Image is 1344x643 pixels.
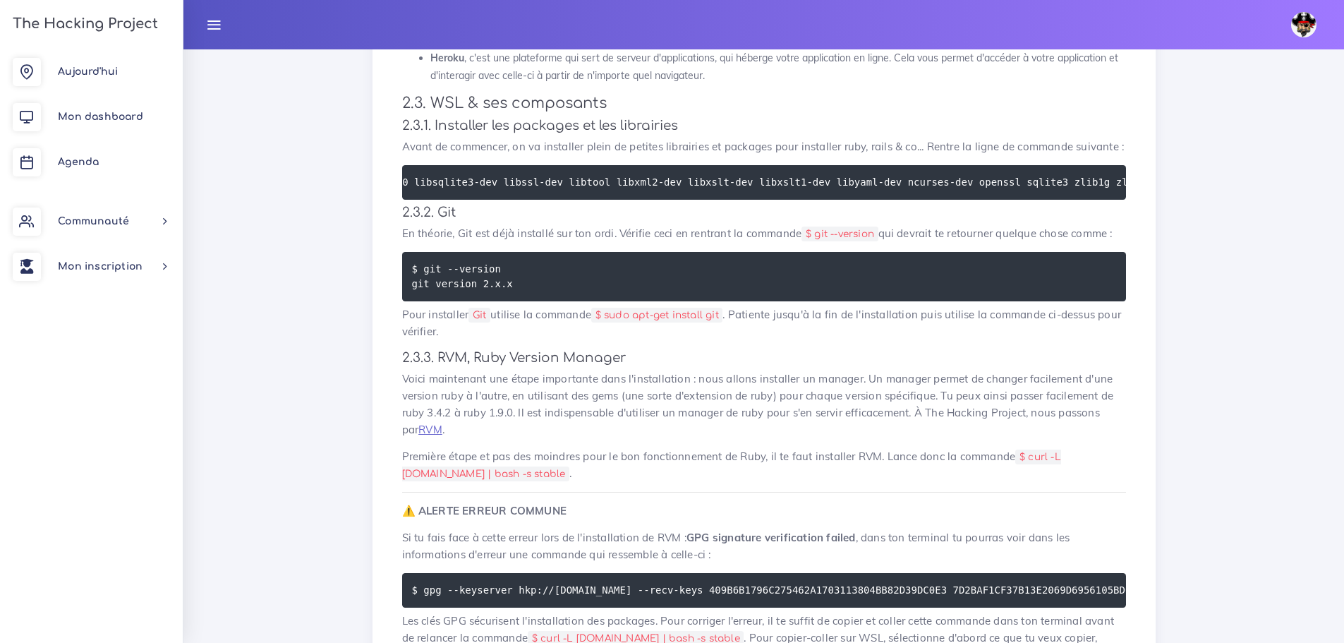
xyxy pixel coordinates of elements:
strong: ⚠️ ALERTE ERREUR COMMUNE [402,504,567,517]
strong: Heroku [430,52,464,64]
code: $ gpg --keyserver hkp://[DOMAIN_NAME] --recv-keys 409B6B1796C275462A1703113804BB82D39DC0E3 7D2BAF... [412,582,1195,598]
span: Communauté [58,216,129,227]
code: $ curl -L [DOMAIN_NAME] | bash -s stable [402,450,1061,481]
p: Première étape et pas des moindres pour le bon fonctionnement de Ruby, il te faut installer RVM. ... [402,448,1126,482]
p: Si tu fais face à cette erreur lors de l'installation de RVM : , dans ton terminal tu pourras voi... [402,529,1126,563]
li: , c'est une plateforme qui sert de serveur d'applications, qui héberge votre application en ligne... [430,49,1126,85]
code: $ git --version [801,227,878,241]
a: RVM [418,423,442,436]
p: En théorie, Git est déjà installé sur ton ordi. Vérifie ceci en rentrant la commande qui devrait ... [402,225,1126,242]
h4: 2.3.1. Installer les packages et les librairies [402,118,1126,133]
p: Pour installer utilise la commande . Patiente jusqu'à la fin de l'installation puis utilise la co... [402,306,1126,340]
p: Avant de commencer, on va installer plein de petites librairies et packages pour installer ruby, ... [402,138,1126,155]
h4: 2.3.2. Git [402,205,1126,220]
span: Mon dashboard [58,112,143,122]
span: Agenda [58,157,99,167]
h3: 2.3. WSL & ses composants [402,95,1126,112]
code: $ sudo apt-get install git [591,308,722,323]
p: Voici maintenant une étape importante dans l'installation : nous allons installer un manager. Un ... [402,371,1126,438]
code: $ git --version git version 2.x.x [412,261,517,292]
h3: The Hacking Project [8,16,158,32]
img: avatar [1291,12,1316,37]
h4: 2.3.3. RVM, Ruby Version Manager [402,350,1126,366]
span: Aujourd'hui [58,66,118,77]
code: Git [468,308,490,323]
span: Mon inscription [58,261,143,272]
strong: GPG signature verification failed [686,531,856,544]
